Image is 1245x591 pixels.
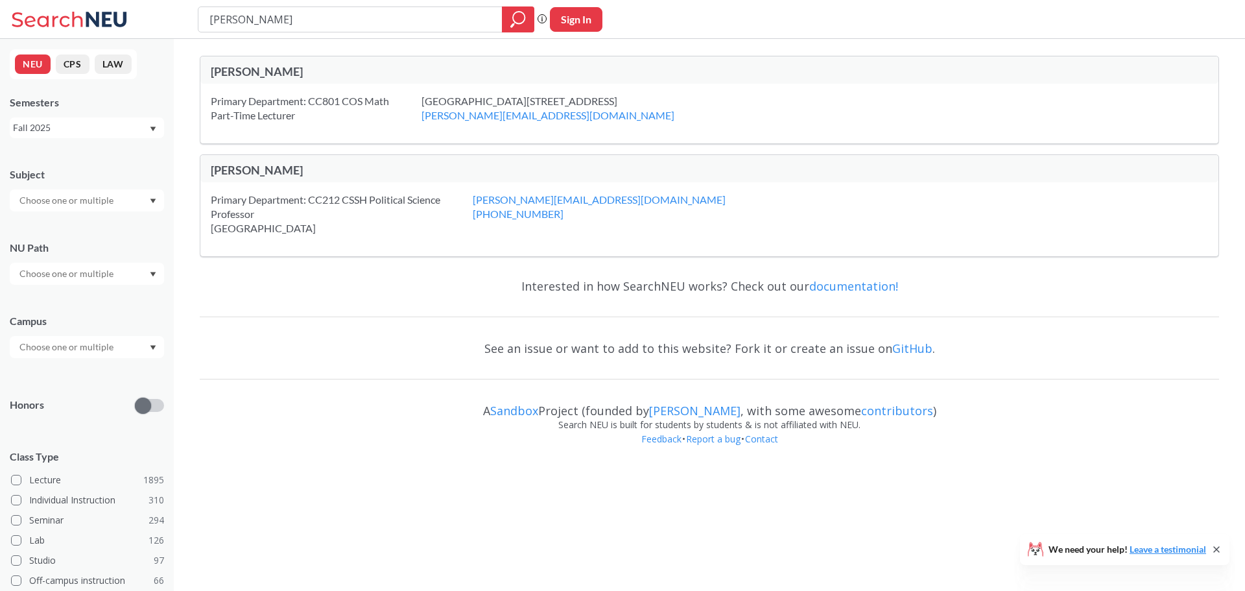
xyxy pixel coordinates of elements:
[11,512,164,529] label: Seminar
[11,572,164,589] label: Off-campus instruction
[685,433,741,445] a: Report a bug
[211,64,709,78] div: [PERSON_NAME]
[10,398,44,413] p: Honors
[143,473,164,487] span: 1895
[1130,544,1206,555] a: Leave a testimonial
[649,403,741,418] a: [PERSON_NAME]
[809,278,898,294] a: documentation!
[150,345,156,350] svg: Dropdown arrow
[473,193,726,206] a: [PERSON_NAME][EMAIL_ADDRESS][DOMAIN_NAME]
[154,573,164,588] span: 66
[211,193,473,235] div: Primary Department: CC212 CSSH Political Science Professor [GEOGRAPHIC_DATA]
[13,266,122,282] input: Choose one or multiple
[473,208,563,220] a: [PHONE_NUMBER]
[10,263,164,285] div: Dropdown arrow
[200,267,1219,305] div: Interested in how SearchNEU works? Check out our
[56,54,89,74] button: CPS
[10,117,164,138] div: Fall 2025Dropdown arrow
[200,330,1219,367] div: See an issue or want to add to this website? Fork it or create an issue on .
[200,432,1219,466] div: • •
[11,532,164,549] label: Lab
[211,163,709,177] div: [PERSON_NAME]
[11,552,164,569] label: Studio
[550,7,602,32] button: Sign In
[148,513,164,527] span: 294
[13,121,148,135] div: Fall 2025
[10,314,164,328] div: Campus
[10,336,164,358] div: Dropdown arrow
[861,403,933,418] a: contributors
[421,109,674,121] a: [PERSON_NAME][EMAIL_ADDRESS][DOMAIN_NAME]
[200,392,1219,418] div: A Project (founded by , with some awesome )
[10,450,164,464] span: Class Type
[148,533,164,548] span: 126
[211,94,421,123] div: Primary Department: CC801 COS Math Part-Time Lecturer
[13,339,122,355] input: Choose one or multiple
[13,193,122,208] input: Choose one or multiple
[502,6,534,32] div: magnifying glass
[200,418,1219,432] div: Search NEU is built for students by students & is not affiliated with NEU.
[150,272,156,277] svg: Dropdown arrow
[150,127,156,132] svg: Dropdown arrow
[10,95,164,110] div: Semesters
[208,8,493,30] input: Class, professor, course number, "phrase"
[15,54,51,74] button: NEU
[154,553,164,568] span: 97
[10,241,164,255] div: NU Path
[510,10,526,29] svg: magnifying glass
[744,433,779,445] a: Contact
[1049,545,1206,554] span: We need your help!
[490,403,538,418] a: Sandbox
[10,189,164,211] div: Dropdown arrow
[150,199,156,204] svg: Dropdown arrow
[11,472,164,488] label: Lecture
[641,433,682,445] a: Feedback
[11,492,164,509] label: Individual Instruction
[10,167,164,182] div: Subject
[95,54,132,74] button: LAW
[148,493,164,507] span: 310
[892,341,932,356] a: GitHub
[421,94,707,123] div: [GEOGRAPHIC_DATA][STREET_ADDRESS]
